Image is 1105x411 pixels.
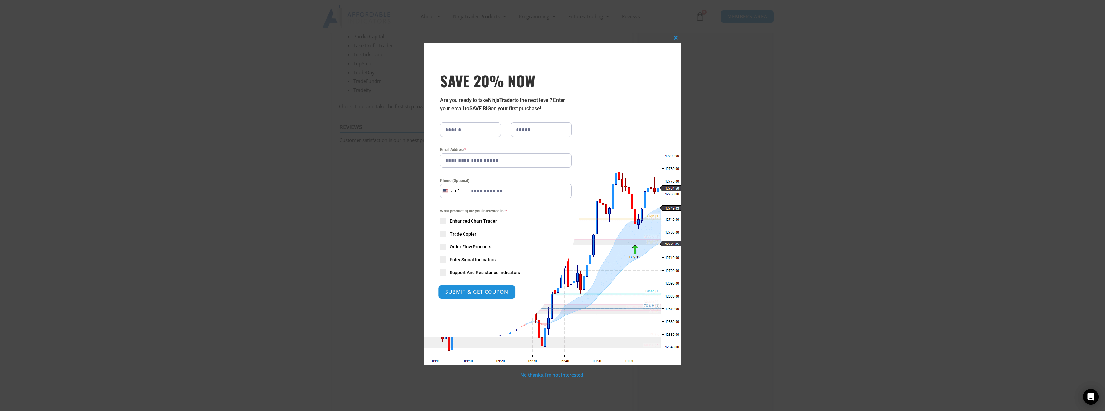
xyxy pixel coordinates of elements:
label: Phone (Optional) [440,177,572,184]
span: Entry Signal Indicators [450,256,496,263]
button: Selected country [440,184,461,198]
label: Enhanced Chart Trader [440,218,572,224]
label: Trade Copier [440,231,572,237]
div: Open Intercom Messenger [1083,389,1099,405]
span: Support And Resistance Indicators [450,269,520,276]
label: Entry Signal Indicators [440,256,572,263]
button: SUBMIT & GET COUPON [438,285,516,299]
span: Trade Copier [450,231,476,237]
span: SAVE 20% NOW [440,72,572,90]
div: +1 [454,187,461,195]
p: Are you ready to take to the next level? Enter your email to on your first purchase! [440,96,572,113]
a: No thanks, I’m not interested! [520,372,584,378]
label: Support And Resistance Indicators [440,269,572,276]
span: Enhanced Chart Trader [450,218,497,224]
span: Order Flow Products [450,244,491,250]
strong: SAVE BIG [469,105,491,112]
span: What product(s) are you interested in? [440,208,572,214]
label: Email Address [440,147,572,153]
strong: NinjaTrader [488,97,514,103]
label: Order Flow Products [440,244,572,250]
